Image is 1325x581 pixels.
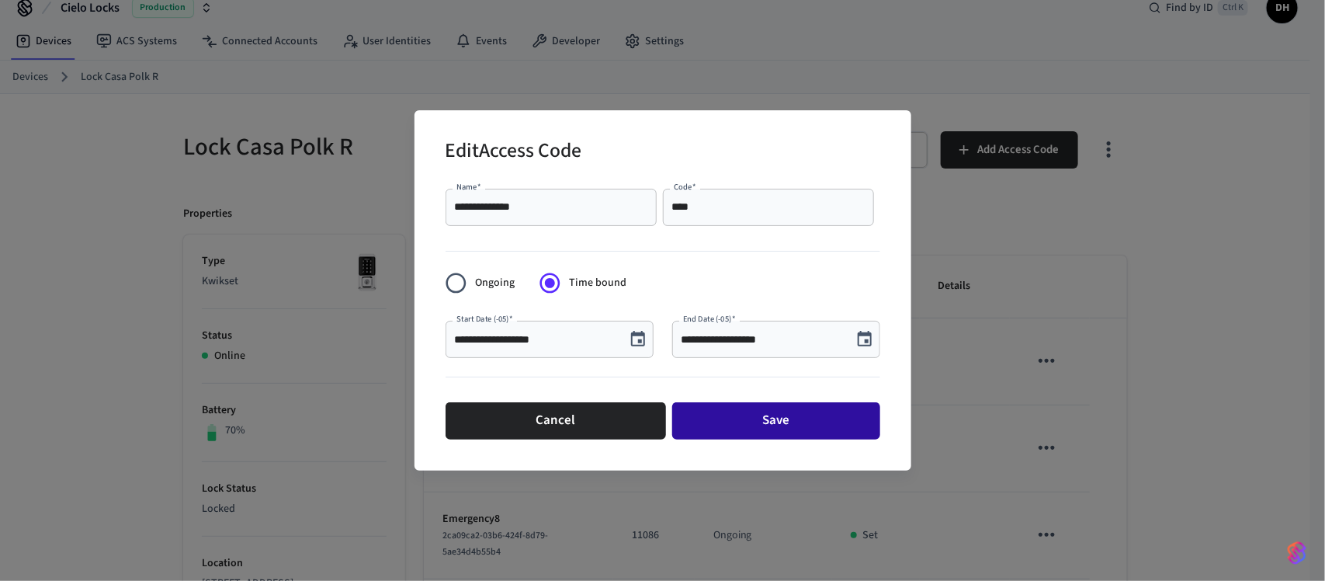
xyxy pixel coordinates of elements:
button: Cancel [446,402,666,440]
button: Choose date, selected date is Sep 18, 2025 [623,324,654,355]
button: Choose date, selected date is Sep 24, 2025 [849,324,880,355]
span: Ongoing [475,275,515,291]
img: SeamLogoGradient.69752ec5.svg [1288,541,1306,565]
label: Name [456,182,481,193]
h2: Edit Access Code [446,129,582,176]
label: Start Date (-05) [456,314,513,325]
button: Save [672,402,880,440]
label: Code [674,182,696,193]
span: Time bound [569,275,626,291]
label: End Date (-05) [683,314,736,325]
